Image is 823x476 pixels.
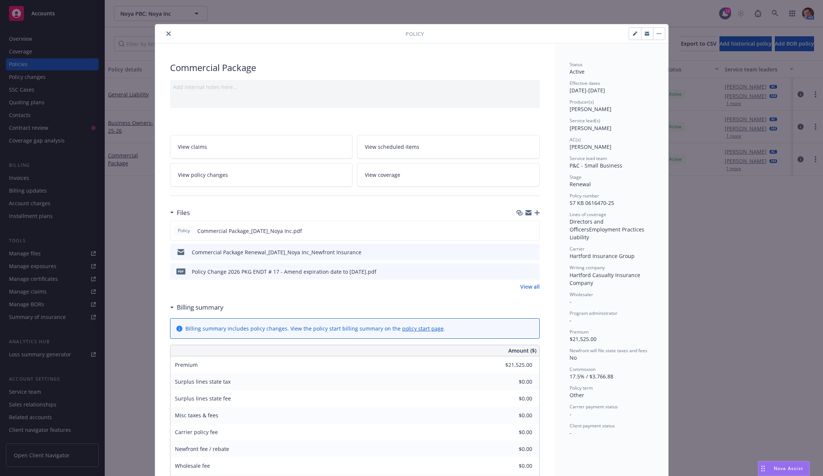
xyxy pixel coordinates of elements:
span: Hartford Insurance Group [570,252,635,260]
span: View policy changes [178,171,228,179]
button: close [164,29,173,38]
span: Premium [175,361,198,368]
span: - [570,411,571,418]
span: No [570,354,577,361]
span: Employment Practices Liability [570,226,646,241]
input: 0.00 [488,427,537,438]
span: Surplus lines state tax [175,378,231,385]
span: Directors and Officers [570,218,605,233]
span: Producer(s) [570,99,594,105]
span: Newfront fee / rebate [175,445,229,452]
a: View claims [170,135,353,159]
button: download file [518,227,524,235]
span: Carrier [570,246,585,252]
span: Other [570,391,584,399]
span: View coverage [365,171,400,179]
span: Surplus lines state fee [175,395,231,402]
span: Misc taxes & fees [175,412,218,419]
button: download file [518,268,524,276]
span: Nova Assist [774,465,803,472]
button: Nova Assist [758,461,810,476]
input: 0.00 [488,443,537,455]
button: preview file [530,248,537,256]
span: Lines of coverage [570,211,606,218]
span: Premium [570,329,589,335]
span: View claims [178,143,207,151]
span: View scheduled items [365,143,419,151]
span: Renewal [570,181,591,188]
span: Policy [406,30,424,38]
span: Service lead team [570,155,607,162]
a: View policy changes [170,163,353,187]
a: policy start page [402,325,444,332]
span: Hartford Casualty Insurance Company [570,271,642,286]
input: 0.00 [488,359,537,371]
div: Commercial Package [170,61,540,74]
span: $21,525.00 [570,335,597,343]
span: Wholesaler [570,291,593,298]
button: download file [518,248,524,256]
a: View coverage [357,163,540,187]
h3: Billing summary [177,303,224,312]
button: preview file [530,227,536,235]
span: Writing company [570,264,605,271]
span: Status [570,61,583,68]
span: Program administrator [570,310,617,316]
span: Effective dates [570,80,600,86]
a: View all [520,283,540,291]
div: Files [170,208,190,218]
span: 17.5% / $3,766.88 [570,373,613,380]
span: pdf [176,268,185,274]
span: Policy [176,227,191,234]
span: Service lead(s) [570,117,600,124]
span: Client payment status [570,423,615,429]
input: 0.00 [488,410,537,421]
input: 0.00 [488,393,537,404]
a: View scheduled items [357,135,540,159]
span: Commercial Package_[DATE]_Noya Inc.pdf [197,227,302,235]
span: P&C - Small Business [570,162,622,169]
span: Wholesale fee [175,462,210,469]
span: [PERSON_NAME] [570,105,611,113]
span: Policy number [570,193,599,199]
span: [PERSON_NAME] [570,125,611,132]
span: Carrier payment status [570,403,618,410]
button: preview file [530,268,537,276]
span: Carrier policy fee [175,429,218,436]
span: - [570,429,571,436]
span: - [570,298,571,305]
div: Billing summary includes policy changes. View the policy start billing summary on the . [185,325,445,332]
h3: Files [177,208,190,218]
span: Policy term [570,385,593,391]
div: Policy Change 2026 PKG ENDT # 17 - Amend expiration date to [DATE].pdf [192,268,376,276]
span: Amount ($) [508,347,536,354]
input: 0.00 [488,460,537,472]
div: Commercial Package Renewal_[DATE]_Noya Inc_Newfront Insurance [192,248,361,256]
span: Active [570,68,585,75]
div: Add internal notes here... [173,83,537,91]
div: [DATE] - [DATE] [570,80,653,94]
span: - [570,317,571,324]
span: AC(s) [570,136,581,143]
span: Commission [570,366,595,372]
input: 0.00 [488,376,537,387]
span: Newfront will file state taxes and fees [570,347,647,354]
div: Drag to move [758,461,768,476]
span: Stage [570,174,582,180]
span: [PERSON_NAME] [570,143,611,150]
div: Billing summary [170,303,224,312]
span: 57 KB 0616470-25 [570,199,614,206]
